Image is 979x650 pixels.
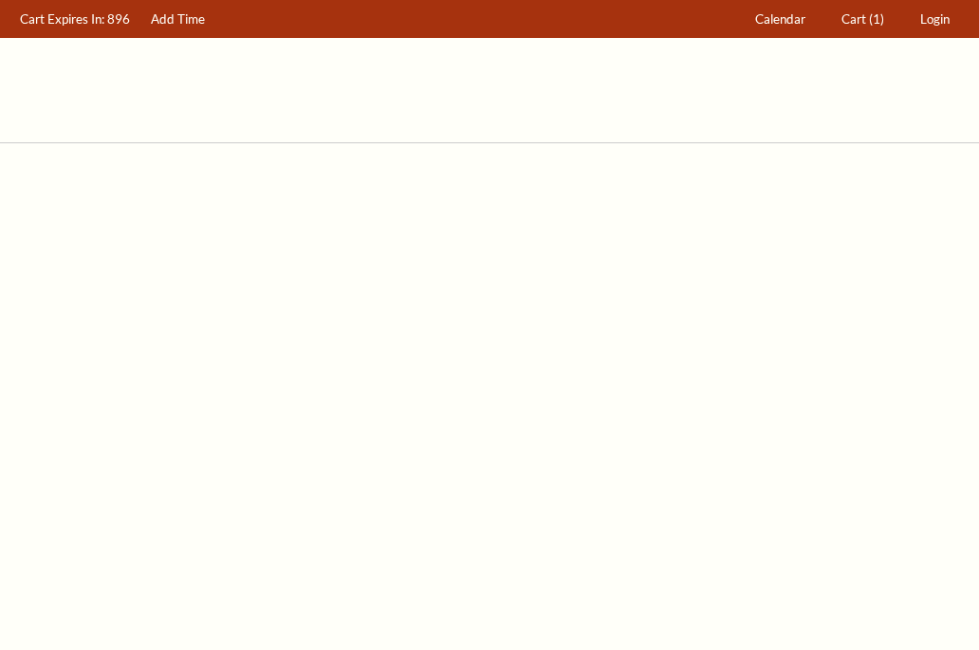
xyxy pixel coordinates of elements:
span: (1) [869,11,884,27]
a: Calendar [747,1,815,38]
span: Cart Expires In: [20,11,104,27]
a: Login [912,1,959,38]
a: Cart (1) [833,1,894,38]
a: Add Time [142,1,214,38]
span: Calendar [755,11,805,27]
span: Login [920,11,950,27]
span: Cart [841,11,866,27]
span: 896 [107,11,130,27]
